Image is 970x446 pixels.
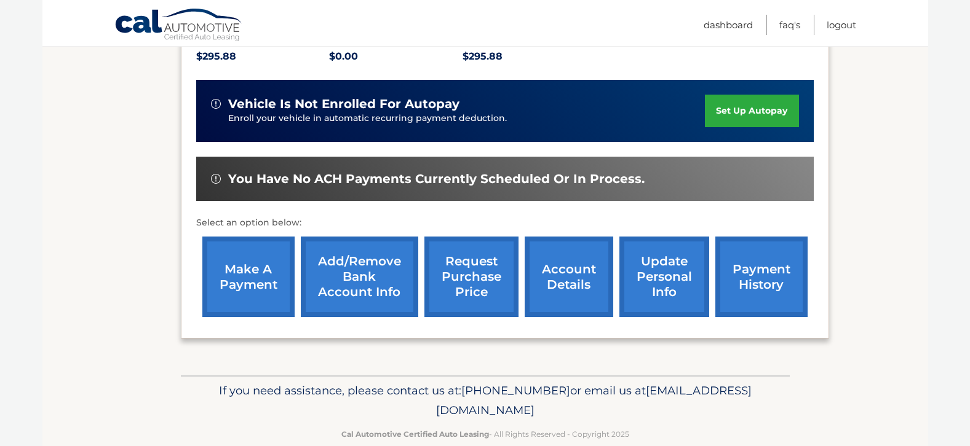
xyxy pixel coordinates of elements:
a: make a payment [202,237,295,317]
img: alert-white.svg [211,174,221,184]
span: You have no ACH payments currently scheduled or in process. [228,171,645,187]
p: Enroll your vehicle in automatic recurring payment deduction. [228,112,706,125]
span: [PHONE_NUMBER] [461,383,570,397]
p: If you need assistance, please contact us at: or email us at [189,381,782,420]
p: $295.88 [196,48,330,65]
a: request purchase price [424,237,519,317]
a: account details [525,237,613,317]
a: set up autopay [705,95,798,127]
p: - All Rights Reserved - Copyright 2025 [189,428,782,440]
a: Cal Automotive [114,8,244,44]
p: $295.88 [463,48,596,65]
a: FAQ's [779,15,800,35]
p: Select an option below: [196,216,814,230]
a: payment history [715,237,808,317]
p: $0.00 [329,48,463,65]
a: Dashboard [704,15,753,35]
a: update personal info [619,237,709,317]
span: [EMAIL_ADDRESS][DOMAIN_NAME] [436,383,752,417]
img: alert-white.svg [211,99,221,109]
span: vehicle is not enrolled for autopay [228,96,459,112]
a: Add/Remove bank account info [301,237,418,317]
strong: Cal Automotive Certified Auto Leasing [341,429,489,439]
a: Logout [827,15,856,35]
